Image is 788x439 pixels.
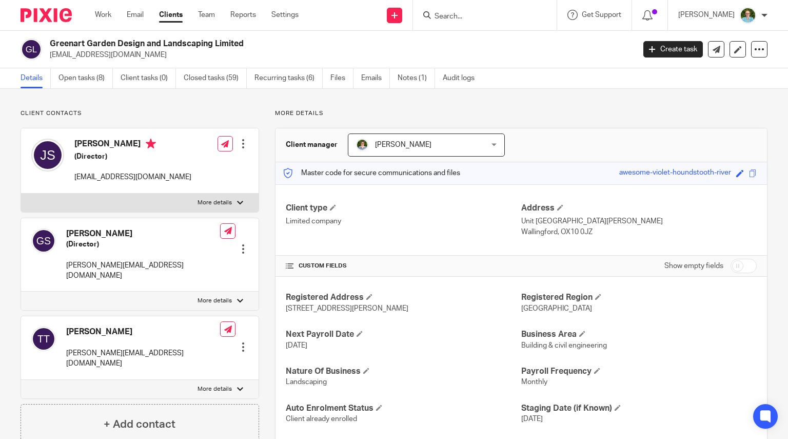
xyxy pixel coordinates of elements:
a: Reports [230,10,256,20]
span: [DATE] [521,415,543,423]
h4: Auto Enrolment Status [286,403,521,414]
h2: Greenart Garden Design and Landscaping Limited [50,39,513,49]
a: Audit logs [443,68,482,88]
p: More details [198,199,232,207]
span: [STREET_ADDRESS][PERSON_NAME] [286,305,408,312]
h4: Client type [286,203,521,214]
h4: + Add contact [104,416,175,432]
p: [PERSON_NAME][EMAIL_ADDRESS][DOMAIN_NAME] [66,260,220,281]
span: [DATE] [286,342,307,349]
p: [EMAIL_ADDRESS][DOMAIN_NAME] [50,50,628,60]
h4: Payroll Frequency [521,366,757,377]
span: Building & civil engineering [521,342,607,349]
h4: Next Payroll Date [286,329,521,340]
i: Primary [146,139,156,149]
h4: Business Area [521,329,757,340]
h4: Address [521,203,757,214]
span: [GEOGRAPHIC_DATA] [521,305,592,312]
h4: Registered Address [286,292,521,303]
a: Settings [271,10,299,20]
span: Landscaping [286,378,327,386]
p: Wallingford, OX10 0JZ [521,227,757,237]
p: Client contacts [21,109,259,118]
img: svg%3E [31,228,56,253]
a: Closed tasks (59) [184,68,247,88]
img: svg%3E [31,327,56,351]
p: More details [198,385,232,393]
img: pcwCs64t.jpeg [356,139,368,151]
div: awesome-violet-houndstooth-river [619,167,731,179]
p: Limited company [286,216,521,226]
img: U9kDOIcY.jpeg [740,7,756,24]
h4: [PERSON_NAME] [74,139,191,151]
a: Client tasks (0) [121,68,176,88]
a: Notes (1) [398,68,435,88]
a: Clients [159,10,183,20]
a: Files [330,68,353,88]
p: More details [275,109,767,118]
h4: [PERSON_NAME] [66,327,220,337]
img: svg%3E [31,139,64,171]
h5: (Director) [74,151,191,162]
a: Work [95,10,111,20]
span: Client already enrolled [286,415,357,423]
img: Pixie [21,8,72,22]
a: Open tasks (8) [58,68,113,88]
h3: Client manager [286,140,338,150]
p: [PERSON_NAME][EMAIL_ADDRESS][DOMAIN_NAME] [66,348,220,369]
a: Email [127,10,144,20]
span: Monthly [521,378,547,386]
a: Emails [361,68,390,88]
label: Show empty fields [664,261,723,271]
p: More details [198,297,232,305]
a: Create task [643,41,703,58]
p: [PERSON_NAME] [678,10,735,20]
span: [PERSON_NAME] [375,141,431,148]
a: Details [21,68,51,88]
h4: CUSTOM FIELDS [286,262,521,270]
h5: (Director) [66,239,220,250]
img: svg%3E [21,39,42,60]
p: Master code for secure communications and files [283,168,460,178]
h4: Nature Of Business [286,366,521,377]
span: Get Support [582,11,621,18]
p: [EMAIL_ADDRESS][DOMAIN_NAME] [74,172,191,182]
input: Search [434,12,526,22]
h4: Staging Date (if Known) [521,403,757,414]
h4: Registered Region [521,292,757,303]
a: Recurring tasks (6) [254,68,323,88]
h4: [PERSON_NAME] [66,228,220,239]
a: Team [198,10,215,20]
p: Unit [GEOGRAPHIC_DATA][PERSON_NAME] [521,216,757,226]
